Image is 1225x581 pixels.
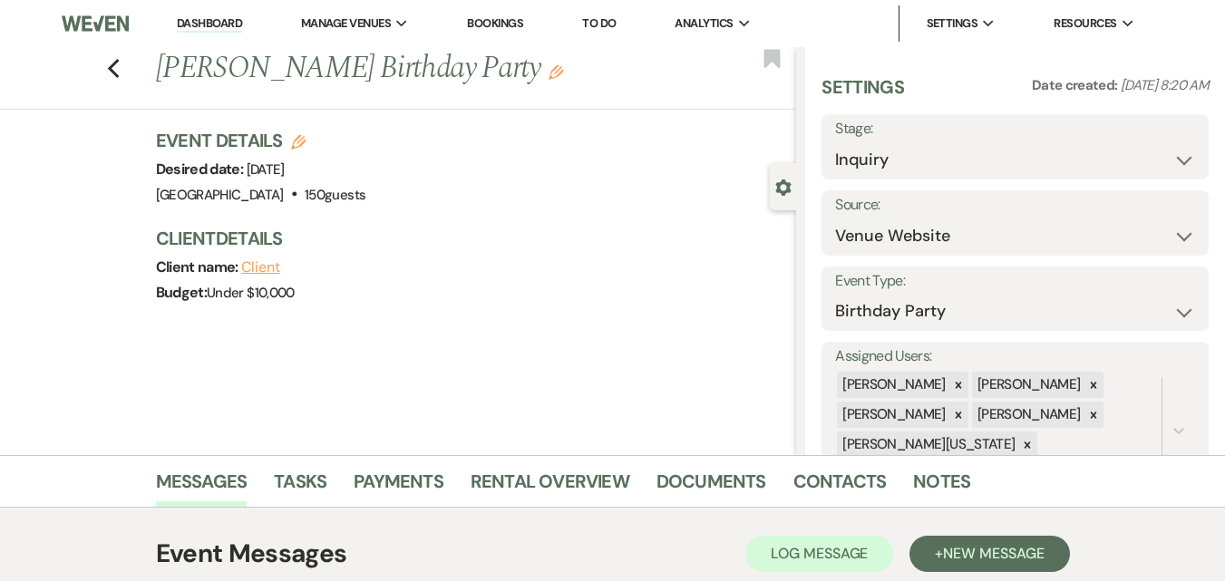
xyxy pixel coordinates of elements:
[471,467,629,507] a: Rental Overview
[354,467,443,507] a: Payments
[247,160,285,179] span: [DATE]
[305,186,365,204] span: 150 guests
[837,402,948,428] div: [PERSON_NAME]
[913,467,970,507] a: Notes
[241,260,280,275] button: Client
[274,467,326,507] a: Tasks
[156,467,248,507] a: Messages
[771,544,868,563] span: Log Message
[177,15,242,33] a: Dashboard
[745,536,893,572] button: Log Message
[549,63,563,80] button: Edit
[467,15,523,31] a: Bookings
[837,372,948,398] div: [PERSON_NAME]
[837,431,1017,458] div: [PERSON_NAME][US_STATE]
[927,15,978,33] span: Settings
[1121,76,1209,94] span: [DATE] 8:20 AM
[1054,15,1116,33] span: Resources
[675,15,733,33] span: Analytics
[909,536,1069,572] button: +New Message
[582,15,616,31] a: To Do
[301,15,391,33] span: Manage Venues
[62,5,130,43] img: Weven Logo
[156,47,661,91] h1: [PERSON_NAME] Birthday Party
[1032,76,1121,94] span: Date created:
[822,74,904,114] h3: Settings
[972,372,1084,398] div: [PERSON_NAME]
[207,284,295,302] span: Under $10,000
[835,116,1195,142] label: Stage:
[835,344,1195,370] label: Assigned Users:
[156,160,247,179] span: Desired date:
[156,128,366,153] h3: Event Details
[793,467,887,507] a: Contacts
[156,257,242,276] span: Client name:
[835,192,1195,218] label: Source:
[775,178,792,195] button: Close lead details
[156,226,779,251] h3: Client Details
[156,535,347,573] h1: Event Messages
[835,268,1195,295] label: Event Type:
[156,283,208,302] span: Budget:
[943,544,1044,563] span: New Message
[156,186,284,204] span: [GEOGRAPHIC_DATA]
[972,402,1084,428] div: [PERSON_NAME]
[656,467,766,507] a: Documents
